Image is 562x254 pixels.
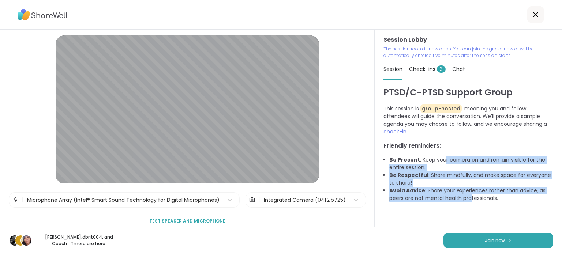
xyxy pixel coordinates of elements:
[508,238,512,242] img: ShareWell Logomark
[443,233,553,248] button: Join now
[38,234,120,247] p: [PERSON_NAME] , dbrit004 , and Coach_T more are here.
[18,236,23,245] span: d
[485,237,505,244] span: Join now
[21,235,31,246] img: Coach_T
[10,235,20,246] img: Alan_N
